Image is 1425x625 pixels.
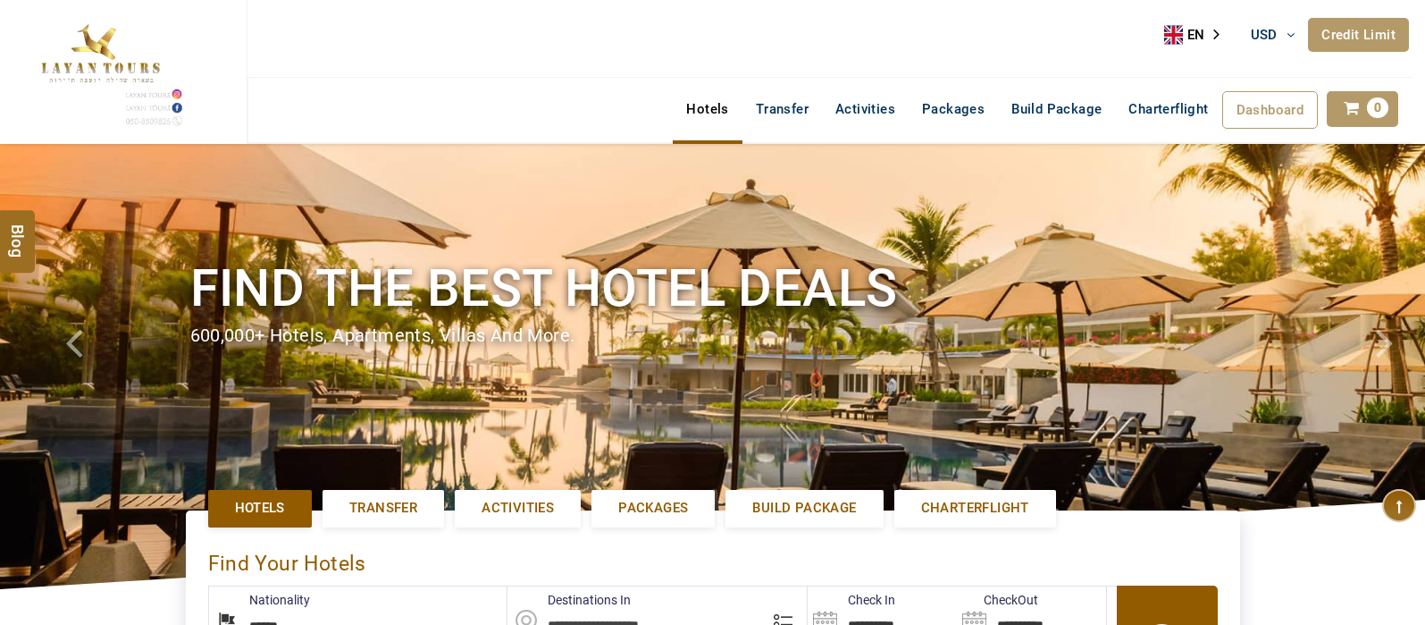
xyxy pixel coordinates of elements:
img: The Royal Line Holidays [13,8,186,129]
label: Nationality [209,591,310,609]
span: Charterflight [921,499,1029,518]
label: CheckOut [957,591,1038,609]
a: Packages [909,91,998,127]
label: Destinations In [507,591,631,609]
span: Transfer [349,499,417,518]
span: Charterflight [1128,101,1208,117]
a: Charterflight [894,490,1056,527]
a: Hotels [208,490,312,527]
span: Activities [482,499,554,518]
h1: Find the best hotel deals [190,255,1236,322]
a: Activities [455,490,581,527]
span: Blog [6,224,29,239]
a: EN [1164,21,1232,48]
aside: Language selected: English [1164,21,1232,48]
a: Build Package [725,490,883,527]
a: Credit Limit [1308,18,1409,52]
div: Find Your Hotels [208,533,1218,586]
a: Transfer [742,91,822,127]
a: Charterflight [1115,91,1221,127]
span: Build Package [752,499,856,518]
a: Hotels [673,91,742,127]
a: Build Package [998,91,1115,127]
a: Activities [822,91,909,127]
a: Packages [591,490,715,527]
span: Hotels [235,499,285,518]
span: 0 [1367,97,1388,118]
a: 0 [1327,91,1398,127]
div: Language [1164,21,1232,48]
span: Dashboard [1236,102,1304,118]
span: USD [1251,27,1278,43]
a: Transfer [323,490,444,527]
span: Packages [618,499,688,518]
label: Check In [808,591,895,609]
div: 600,000+ hotels, apartments, villas and more. [190,323,1236,349]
